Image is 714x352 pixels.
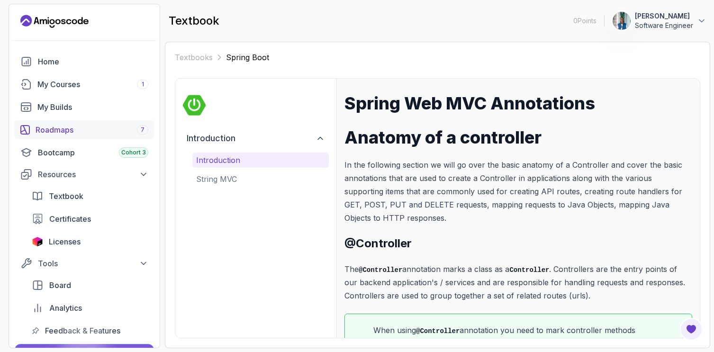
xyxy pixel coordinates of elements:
h1: Anatomy of a controller [344,128,692,147]
img: spring-boot logo [183,94,206,117]
code: @Controller [416,327,460,335]
span: Textbook [49,190,83,202]
p: Software Engineer [635,21,693,30]
a: board [26,276,154,295]
h1: Spring Web MVC Annotations [344,94,692,113]
div: Roadmaps [36,124,148,135]
code: @Controller [359,266,402,274]
p: In the following section we will go over the basic anatomy of a Controller and cover the basic an... [344,158,692,225]
span: 7 [141,126,145,134]
code: Controller [509,266,549,274]
a: Textbooks [175,52,213,63]
a: home [15,52,154,71]
span: Board [49,280,71,291]
a: certificates [26,209,154,228]
a: bootcamp [15,143,154,162]
a: courses [15,75,154,94]
a: roadmaps [15,120,154,139]
p: [PERSON_NAME] [635,11,693,21]
img: jetbrains icon [32,237,43,246]
span: Spring Boot [226,53,269,62]
a: builds [15,98,154,117]
button: user profile image[PERSON_NAME]Software Engineer [612,11,706,30]
div: Home [38,56,148,67]
a: licenses [26,232,154,251]
img: user profile image [613,12,631,30]
span: Analytics [49,302,82,314]
div: Resources [38,169,148,180]
a: feedback [26,321,154,340]
div: Bootcamp [38,147,148,158]
button: Open Feedback Button [680,318,703,341]
h2: @Controller [344,236,692,251]
a: textbook [26,187,154,206]
div: Tools [38,258,148,269]
span: 1 [142,81,144,88]
span: Feedback & Features [45,325,120,336]
button: String MVC [192,171,329,187]
p: Introduction [196,154,325,166]
div: My Courses [37,79,148,90]
div: My Builds [37,101,148,113]
button: Tools [15,255,154,272]
span: Cohort 3 [121,149,146,156]
span: Certificates [49,213,91,225]
a: analytics [26,298,154,317]
button: Resources [15,166,154,183]
h2: Introduction [187,132,235,145]
button: Introduction [183,128,329,149]
a: Landing page [20,14,89,29]
p: 0 Points [573,16,597,26]
button: Introduction [192,153,329,168]
span: Licenses [49,236,81,247]
p: The annotation marks a class as a . Controllers are the entry points of our backend application's... [344,262,692,303]
h2: textbook [169,13,219,28]
p: String MVC [196,173,325,185]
